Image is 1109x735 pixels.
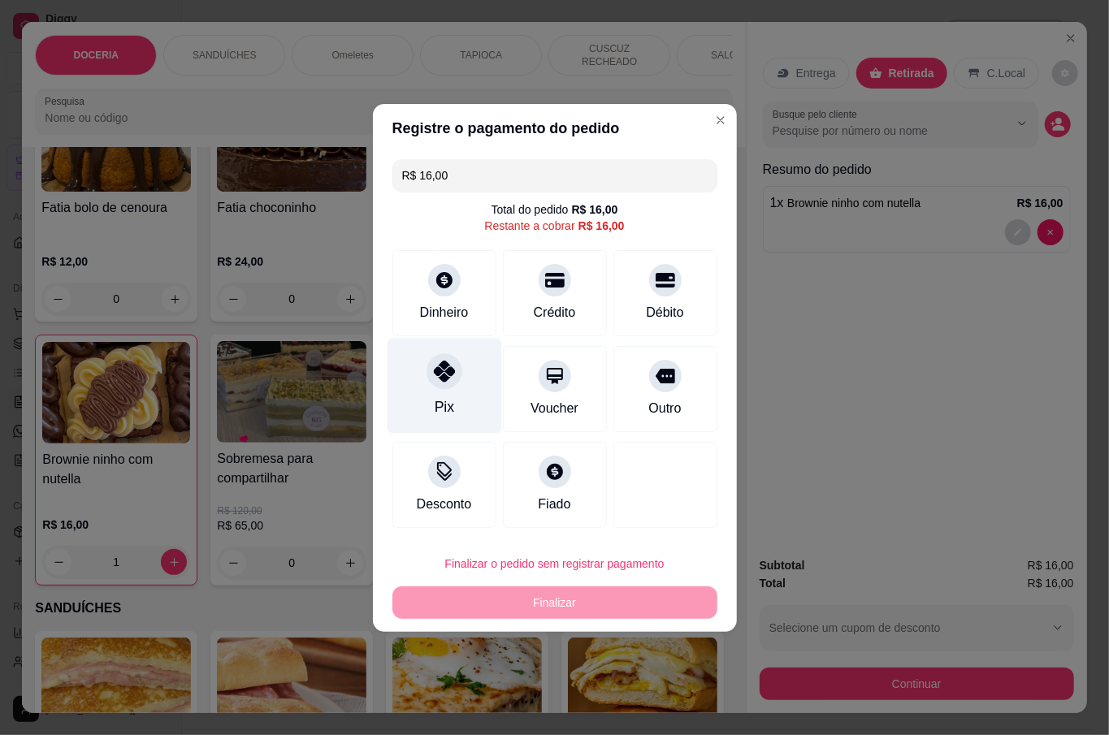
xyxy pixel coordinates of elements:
[434,396,453,417] div: Pix
[572,201,618,218] div: R$ 16,00
[402,159,708,192] input: Ex.: hambúrguer de cordeiro
[484,218,624,234] div: Restante a cobrar
[531,399,578,418] div: Voucher
[708,107,734,133] button: Close
[420,303,469,322] div: Dinheiro
[417,495,472,514] div: Desconto
[648,399,681,418] div: Outro
[646,303,683,322] div: Débito
[578,218,625,234] div: R$ 16,00
[534,303,576,322] div: Crédito
[392,547,717,580] button: Finalizar o pedido sem registrar pagamento
[373,104,737,153] header: Registre o pagamento do pedido
[492,201,618,218] div: Total do pedido
[538,495,570,514] div: Fiado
